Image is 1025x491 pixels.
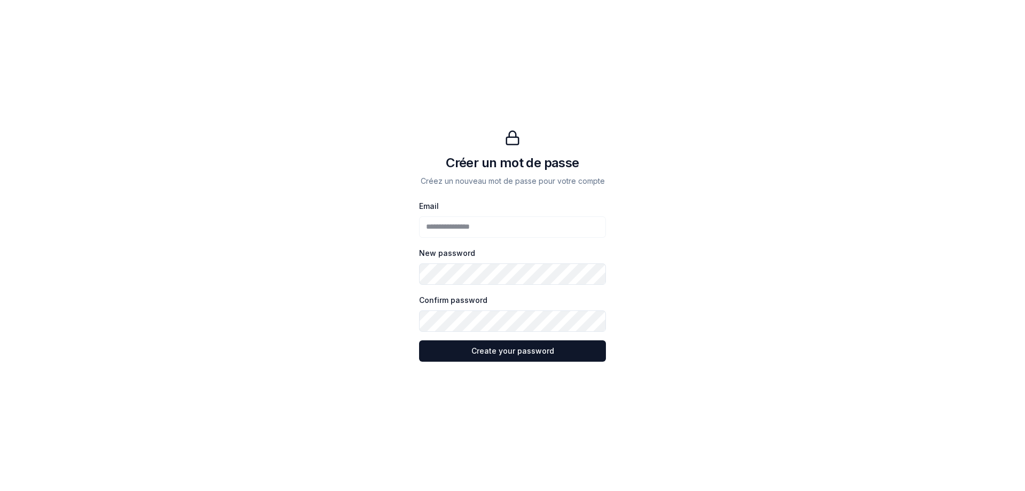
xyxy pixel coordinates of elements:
label: New password [419,248,475,258]
button: Create your password [419,340,606,362]
p: Créez un nouveau mot de passe pour votre compte [421,176,605,186]
label: Email [419,201,439,211]
h1: Créer un mot de passe [446,154,579,172]
label: Confirm password [419,295,487,305]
